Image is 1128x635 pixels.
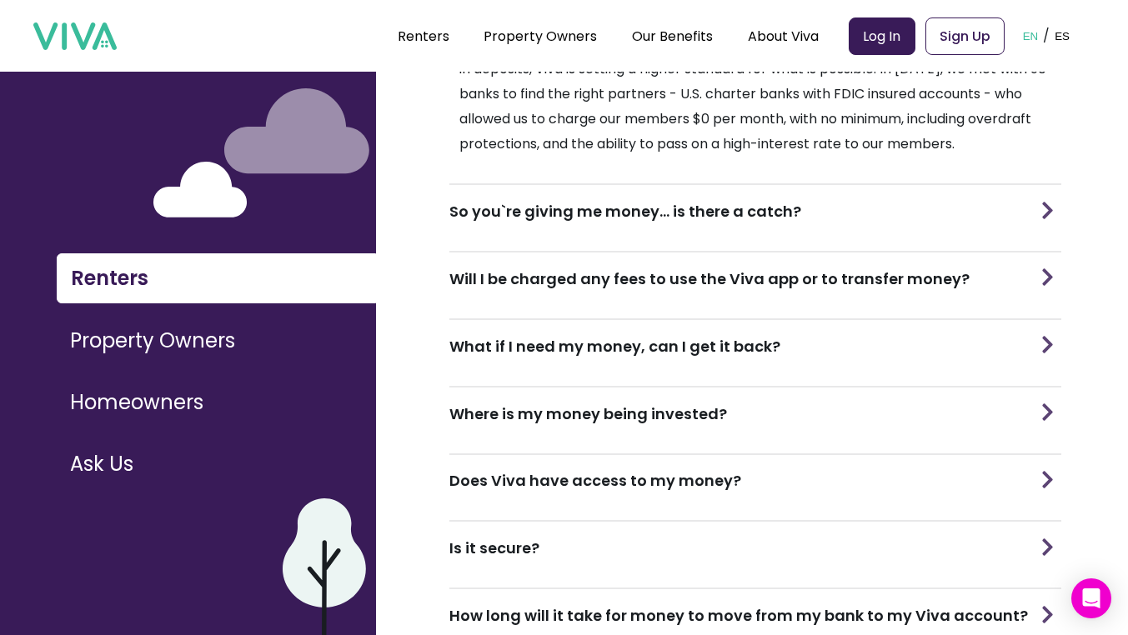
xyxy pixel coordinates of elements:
[449,387,1061,440] div: Where is my money being invested?arrow for minimizing
[449,267,970,290] h3: Will I be charged any fees to use the Viva app or to transfer money?
[849,17,915,55] a: Log In
[748,15,819,57] div: About Viva
[1035,202,1060,219] img: arrow for minimizing
[398,27,449,46] a: Renters
[449,32,1061,157] p: We hear this often. It is in fact true! While many major banks offer consumers 0-1% interest in d...
[449,537,539,559] h3: Is it secure?
[449,185,1061,237] div: So you`re giving me money... is there a catch?arrow for minimizing
[57,440,376,488] button: Ask Us
[449,469,741,492] h3: Does Viva have access to my money?
[449,335,780,357] h3: What if I need my money, can I get it back?
[57,440,376,502] a: Ask Us
[1035,403,1060,421] img: arrow for minimizing
[224,88,369,174] img: purple cloud
[449,455,1061,507] div: Does Viva have access to my money?arrow for minimizing
[449,320,1061,372] div: What if I need my money, can I get it back?arrow for minimizing
[449,252,1061,305] div: Will I be charged any fees to use the Viva app or to transfer money?arrow for minimizing
[57,317,376,378] a: Property Owners
[57,317,376,365] button: Property Owners
[449,402,727,425] h3: Where is my money being invested?
[1050,10,1075,62] button: ES
[1035,538,1060,556] img: arrow for minimizing
[484,27,597,46] a: Property Owners
[1043,23,1050,48] p: /
[1035,471,1060,488] img: arrow for minimizing
[632,15,713,57] div: Our Benefits
[1018,10,1044,62] button: EN
[57,378,376,427] button: Homeowners
[1071,578,1111,618] div: Open Intercom Messenger
[449,604,1028,627] h3: How long will it take for money to move from my bank to my Viva account?
[57,253,376,303] button: Renters
[1035,606,1060,623] img: arrow for minimizing
[57,253,376,317] a: Renters
[153,162,248,217] img: white cloud
[925,17,1005,55] a: Sign Up
[57,378,376,440] a: Homeowners
[33,22,117,51] img: viva
[1035,336,1060,353] img: arrow for minimizing
[449,200,801,222] h3: So you`re giving me money... is there a catch?
[449,522,1061,574] div: Is it secure?arrow for minimizing
[1035,268,1060,286] img: arrow for minimizing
